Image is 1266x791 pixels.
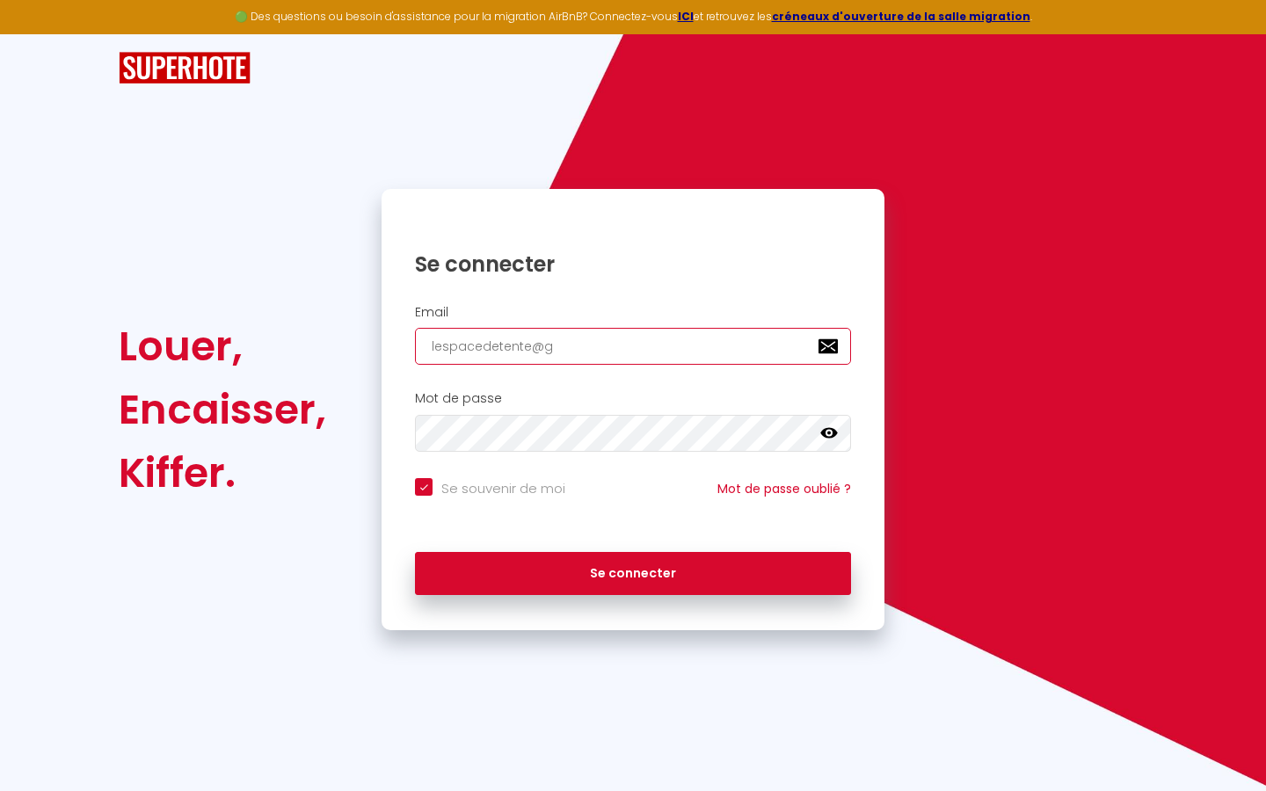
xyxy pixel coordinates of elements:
[415,328,851,365] input: Ton Email
[772,9,1030,24] a: créneaux d'ouverture de la salle migration
[119,441,326,504] div: Kiffer.
[415,250,851,278] h1: Se connecter
[415,552,851,596] button: Se connecter
[415,305,851,320] h2: Email
[415,391,851,406] h2: Mot de passe
[717,480,851,497] a: Mot de passe oublié ?
[14,7,67,60] button: Ouvrir le widget de chat LiveChat
[119,52,251,84] img: SuperHote logo
[119,378,326,441] div: Encaisser,
[119,315,326,378] div: Louer,
[678,9,694,24] a: ICI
